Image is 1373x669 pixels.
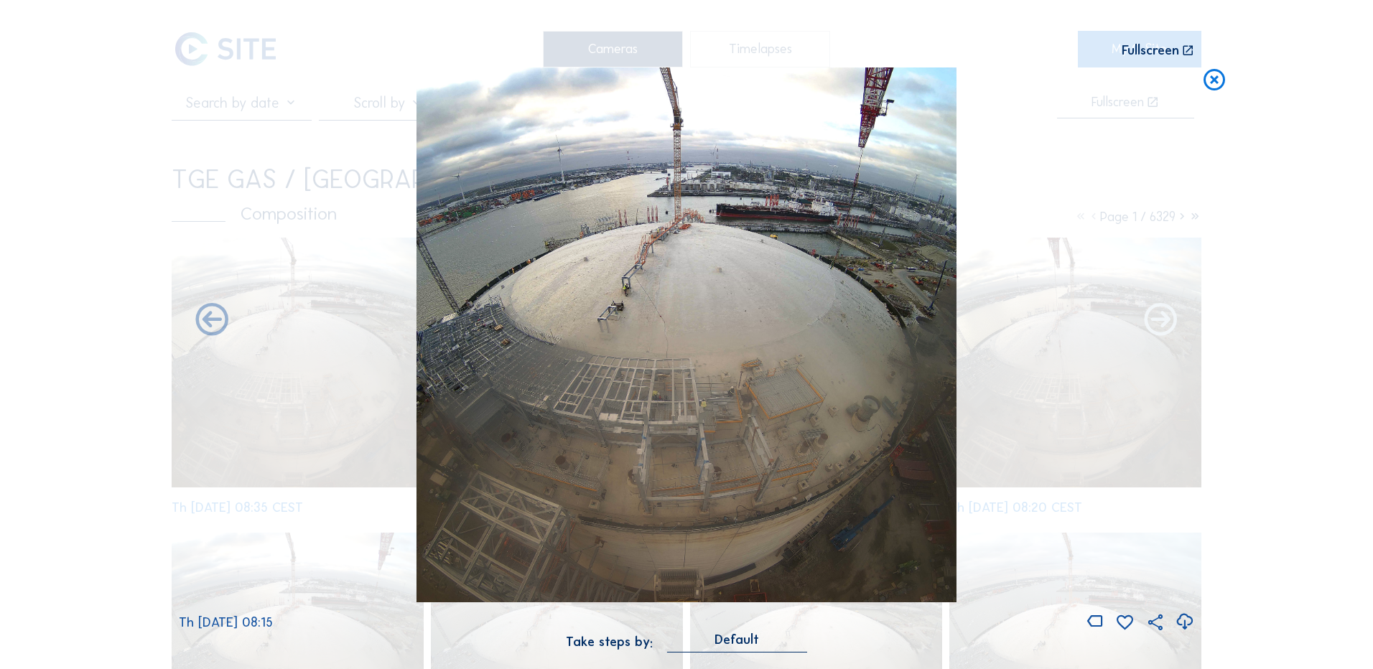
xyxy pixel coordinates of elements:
[667,633,807,652] div: Default
[1122,44,1179,57] div: Fullscreen
[715,633,759,646] div: Default
[416,67,957,603] img: Image
[179,614,273,630] span: Th [DATE] 08:15
[566,635,653,648] div: Take steps by:
[192,301,232,341] i: Forward
[1141,301,1181,341] i: Back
